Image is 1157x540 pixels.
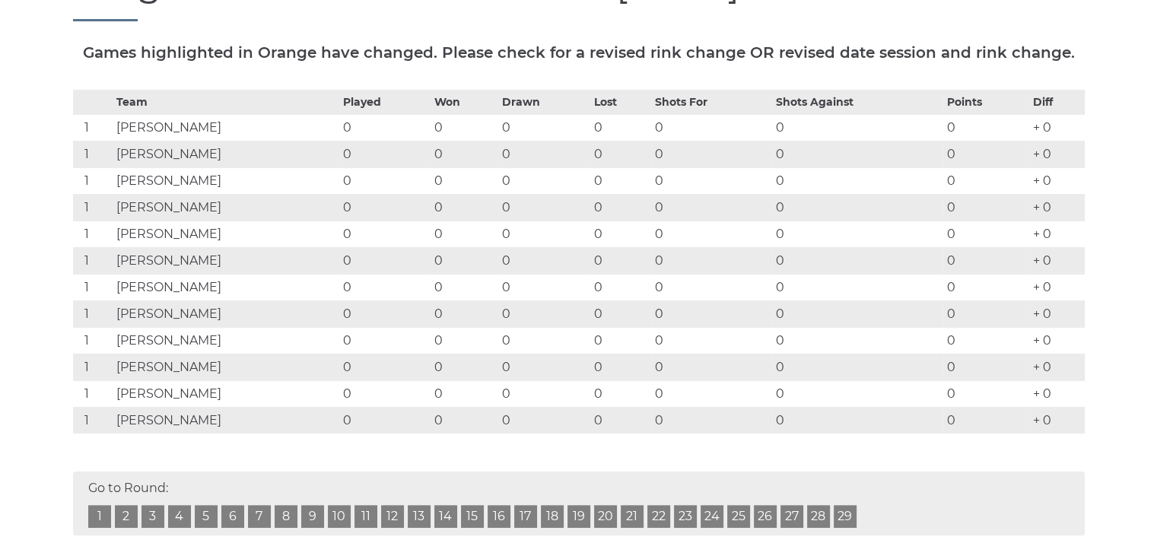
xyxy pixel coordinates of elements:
[339,90,431,114] th: Played
[834,505,857,528] a: 29
[328,505,351,528] a: 10
[943,300,1029,327] td: 0
[590,380,651,407] td: 0
[772,300,943,327] td: 0
[431,141,498,167] td: 0
[651,327,772,354] td: 0
[943,114,1029,141] td: 0
[651,194,772,221] td: 0
[651,380,772,407] td: 0
[498,300,590,327] td: 0
[73,300,113,327] td: 1
[498,407,590,434] td: 0
[772,407,943,434] td: 0
[772,247,943,274] td: 0
[590,167,651,194] td: 0
[431,114,498,141] td: 0
[780,505,803,528] a: 27
[339,141,431,167] td: 0
[339,194,431,221] td: 0
[590,300,651,327] td: 0
[498,221,590,247] td: 0
[113,300,339,327] td: [PERSON_NAME]
[772,194,943,221] td: 0
[73,221,113,247] td: 1
[772,354,943,380] td: 0
[339,300,431,327] td: 0
[651,354,772,380] td: 0
[354,505,377,528] a: 11
[73,274,113,300] td: 1
[943,407,1029,434] td: 0
[488,505,510,528] a: 16
[431,300,498,327] td: 0
[498,354,590,380] td: 0
[590,194,651,221] td: 0
[115,505,138,528] a: 2
[113,221,339,247] td: [PERSON_NAME]
[1029,141,1085,167] td: + 0
[1029,90,1085,114] th: Diff
[339,221,431,247] td: 0
[807,505,830,528] a: 28
[113,167,339,194] td: [PERSON_NAME]
[1029,407,1085,434] td: + 0
[590,141,651,167] td: 0
[339,167,431,194] td: 0
[772,114,943,141] td: 0
[339,114,431,141] td: 0
[1029,167,1085,194] td: + 0
[339,354,431,380] td: 0
[141,505,164,528] a: 3
[248,505,271,528] a: 7
[498,141,590,167] td: 0
[772,380,943,407] td: 0
[275,505,297,528] a: 8
[590,90,651,114] th: Lost
[590,274,651,300] td: 0
[461,505,484,528] a: 15
[381,505,404,528] a: 12
[772,141,943,167] td: 0
[498,380,590,407] td: 0
[168,505,191,528] a: 4
[498,247,590,274] td: 0
[651,300,772,327] td: 0
[772,90,943,114] th: Shots Against
[651,114,772,141] td: 0
[339,407,431,434] td: 0
[943,141,1029,167] td: 0
[431,354,498,380] td: 0
[621,505,644,528] a: 21
[754,505,777,528] a: 26
[651,221,772,247] td: 0
[73,114,113,141] td: 1
[1029,221,1085,247] td: + 0
[408,505,431,528] a: 13
[772,327,943,354] td: 0
[431,167,498,194] td: 0
[541,505,564,528] a: 18
[113,274,339,300] td: [PERSON_NAME]
[113,354,339,380] td: [PERSON_NAME]
[772,274,943,300] td: 0
[943,327,1029,354] td: 0
[590,221,651,247] td: 0
[113,90,339,114] th: Team
[431,274,498,300] td: 0
[567,505,590,528] a: 19
[651,407,772,434] td: 0
[943,221,1029,247] td: 0
[113,247,339,274] td: [PERSON_NAME]
[73,327,113,354] td: 1
[431,194,498,221] td: 0
[772,167,943,194] td: 0
[651,247,772,274] td: 0
[1029,354,1085,380] td: + 0
[943,354,1029,380] td: 0
[943,90,1029,114] th: Points
[431,327,498,354] td: 0
[772,221,943,247] td: 0
[701,505,723,528] a: 24
[1029,194,1085,221] td: + 0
